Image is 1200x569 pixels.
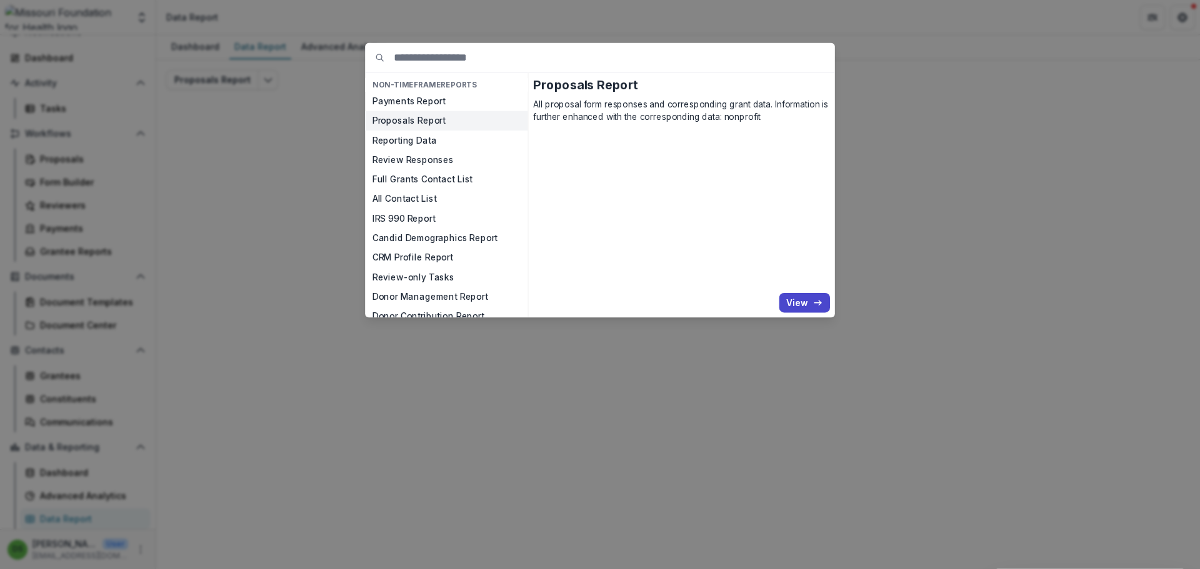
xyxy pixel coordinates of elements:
[365,287,527,307] button: Donor Management Report
[533,78,830,92] h2: Proposals Report
[365,78,527,92] h4: NON-TIMEFRAME Reports
[365,209,527,228] button: IRS 990 Report
[365,91,527,111] button: Payments Report
[365,229,527,248] button: Candid Demographics Report
[365,111,527,131] button: Proposals Report
[365,248,527,267] button: CRM Profile Report
[365,131,527,150] button: Reporting Data
[365,307,527,326] button: Donor Contribution Report
[365,170,527,189] button: Full Grants Contact List
[365,150,527,169] button: Review Responses
[533,97,830,123] p: All proposal form responses and corresponding grant data. Information is further enhanced with th...
[779,293,830,312] button: View
[365,189,527,209] button: All Contact List
[365,267,527,287] button: Review-only Tasks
